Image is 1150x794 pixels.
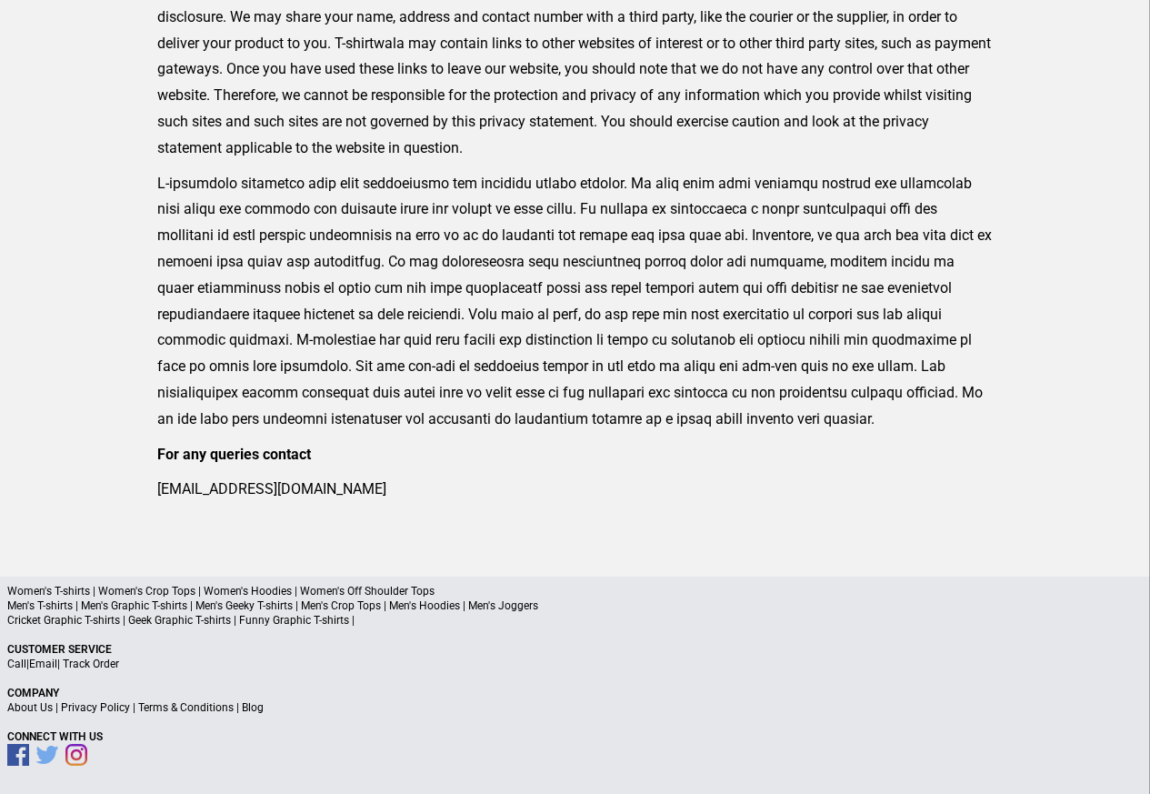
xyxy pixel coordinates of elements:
p: Cricket Graphic T-shirts | Geek Graphic T-shirts | Funny Graphic T-shirts | [7,613,1143,628]
a: About Us [7,701,53,714]
a: Call [7,658,26,670]
p: | | [7,657,1143,671]
p: Men's T-shirts | Men's Graphic T-shirts | Men's Geeky T-shirts | Men's Crop Tops | Men's Hoodies ... [7,598,1143,613]
p: Women's T-shirts | Women's Crop Tops | Women's Hoodies | Women's Off Shoulder Tops [7,584,1143,598]
a: Track Order [63,658,119,670]
p: Customer Service [7,642,1143,657]
p: L-ipsumdolo sitametco adip elit seddoeiusmo tem incididu utlabo etdolor. Ma aliq enim admi veniam... [157,171,993,433]
a: Privacy Policy [61,701,130,714]
p: Company [7,686,1143,700]
strong: For any queries contact [157,446,311,463]
p: Connect With Us [7,729,1143,744]
p: | | | [7,700,1143,715]
a: Terms & Conditions [138,701,234,714]
a: Email [29,658,57,670]
p: [EMAIL_ADDRESS][DOMAIN_NAME] [157,477,993,503]
a: Blog [242,701,264,714]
